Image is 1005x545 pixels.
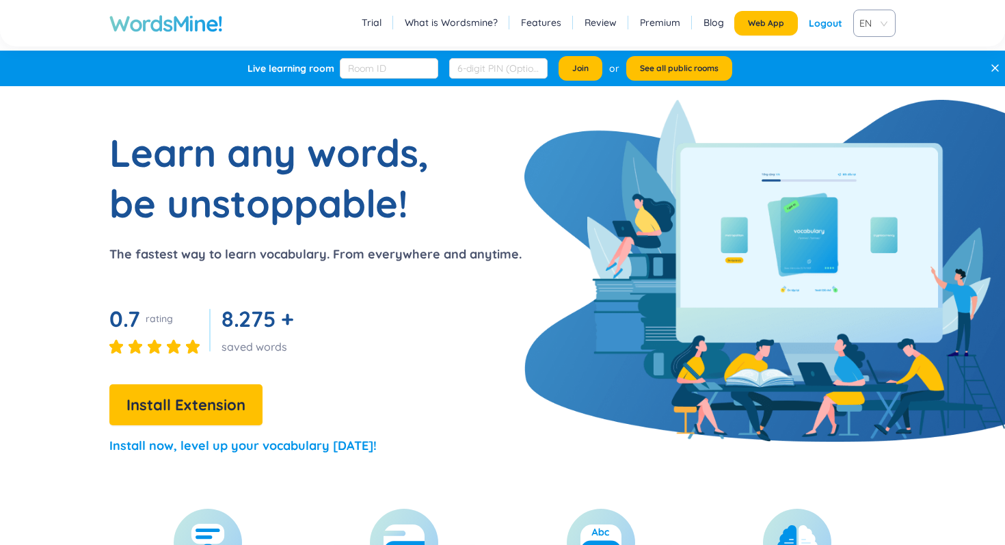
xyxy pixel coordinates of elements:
[146,312,173,325] div: rating
[748,18,784,29] span: Web App
[585,16,617,29] a: Review
[521,16,561,29] a: Features
[809,11,842,36] div: Logout
[109,10,223,37] a: WordsMine!
[109,384,263,425] button: Install Extension
[109,245,522,264] p: The fastest way to learn vocabulary. From everywhere and anytime.
[109,399,263,413] a: Install Extension
[109,305,140,332] span: 0.7
[609,61,619,76] div: or
[626,56,732,81] button: See all public rooms
[640,63,719,74] span: See all public rooms
[340,58,438,79] input: Room ID
[222,305,294,332] span: 8.275 +
[640,16,680,29] a: Premium
[559,56,602,81] button: Join
[859,13,884,34] span: EN
[572,63,589,74] span: Join
[126,393,245,417] span: Install Extension
[109,436,377,455] p: Install now, level up your vocabulary [DATE]!
[405,16,498,29] a: What is Wordsmine?
[222,339,299,354] div: saved words
[362,16,381,29] a: Trial
[109,127,451,228] h1: Learn any words, be unstoppable!
[449,58,548,79] input: 6-digit PIN (Optional)
[247,62,334,75] div: Live learning room
[703,16,724,29] a: Blog
[734,11,798,36] button: Web App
